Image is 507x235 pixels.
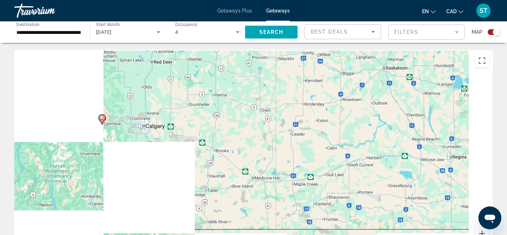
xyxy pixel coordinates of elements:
span: Best Deals [311,29,348,35]
button: Change language [422,6,436,16]
button: Toggle fullscreen view [475,53,489,68]
span: Map [472,27,482,37]
mat-select: Sort by [311,27,375,36]
iframe: Button to launch messaging window [478,206,501,229]
a: Getaways Plus [217,8,252,14]
span: Start Month [96,22,120,27]
span: 4 [175,29,178,35]
button: Change currency [446,6,463,16]
span: Search [259,29,284,35]
span: Destination [16,22,40,27]
a: Travorium [14,1,86,20]
button: Search [245,26,298,39]
span: ST [480,7,487,14]
span: en [422,9,429,14]
span: [DATE] [96,29,112,35]
button: User Menu [474,3,493,18]
a: Getaways [266,8,290,14]
span: Occupancy [175,22,198,27]
button: Filter [388,24,465,40]
span: CAD [446,9,457,14]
